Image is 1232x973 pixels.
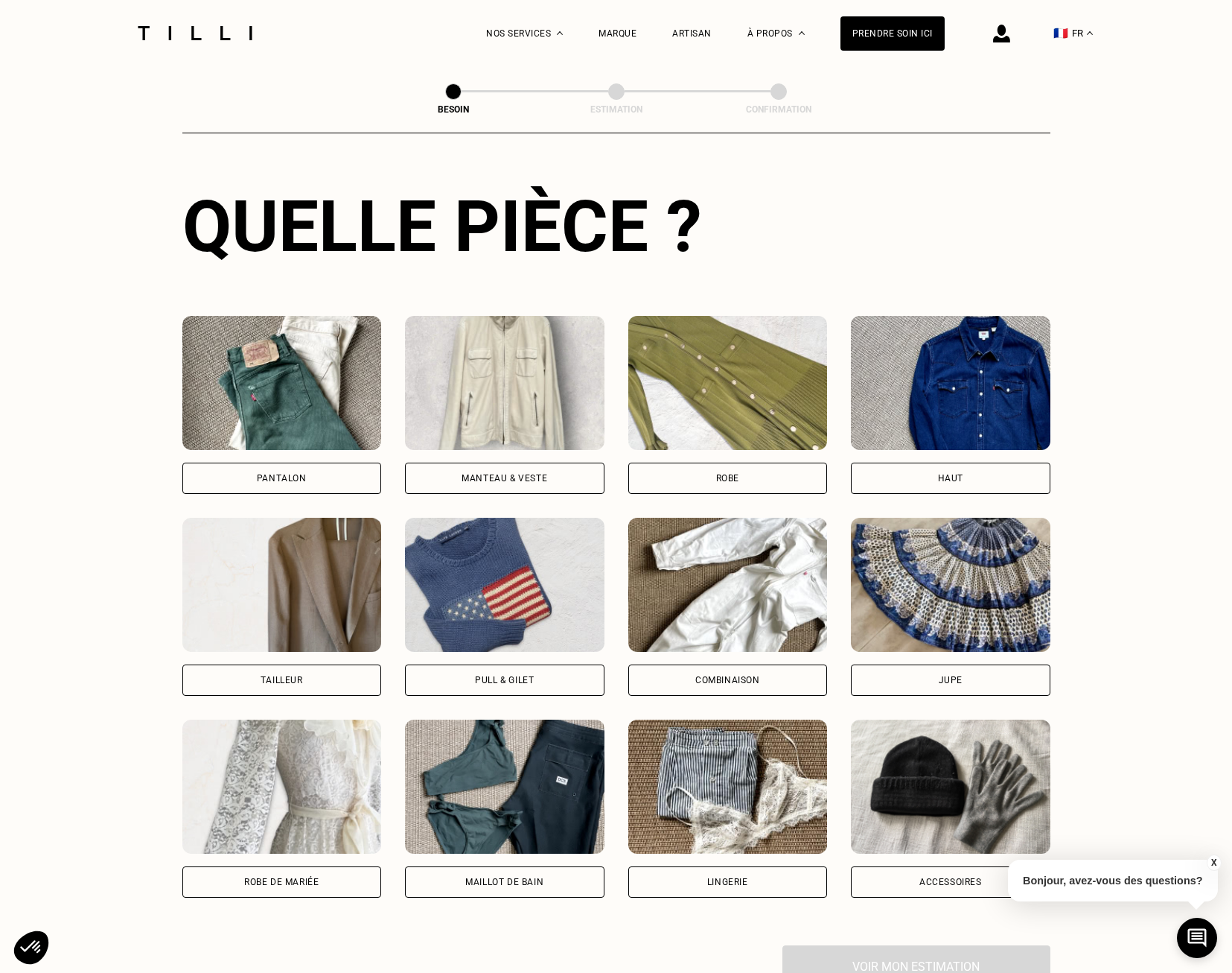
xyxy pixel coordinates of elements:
[799,31,805,35] img: Menu déroulant à propos
[919,878,982,887] div: Accessoires
[938,474,963,483] div: Haut
[182,185,1050,268] div: Quelle pièce ?
[379,104,528,115] div: Besoin
[707,878,748,887] div: Lingerie
[133,26,258,40] img: Logo du service de couturière Tilli
[462,474,547,483] div: Manteau & Veste
[182,720,382,854] img: Tilli retouche votre Robe de mariée
[628,518,828,652] img: Tilli retouche votre Combinaison
[628,720,828,854] img: Tilli retouche votre Lingerie
[993,25,1010,42] img: icône connexion
[851,316,1050,450] img: Tilli retouche votre Haut
[542,104,691,115] div: Estimation
[628,316,828,450] img: Tilli retouche votre Robe
[851,518,1050,652] img: Tilli retouche votre Jupe
[405,720,604,854] img: Tilli retouche votre Maillot de bain
[1206,855,1221,871] button: X
[1053,26,1068,40] span: 🇫🇷
[182,518,382,652] img: Tilli retouche votre Tailleur
[465,878,543,887] div: Maillot de bain
[1087,31,1093,35] img: menu déroulant
[405,518,604,652] img: Tilli retouche votre Pull & gilet
[257,474,307,483] div: Pantalon
[261,676,303,685] div: Tailleur
[599,28,636,39] a: Marque
[851,720,1050,854] img: Tilli retouche votre Accessoires
[939,676,963,685] div: Jupe
[475,676,534,685] div: Pull & gilet
[704,104,853,115] div: Confirmation
[1008,860,1218,901] p: Bonjour, avez-vous des questions?
[557,31,563,35] img: Menu déroulant
[672,28,712,39] a: Artisan
[840,16,945,51] a: Prendre soin ici
[695,676,760,685] div: Combinaison
[716,474,739,483] div: Robe
[405,316,604,450] img: Tilli retouche votre Manteau & Veste
[244,878,319,887] div: Robe de mariée
[182,316,382,450] img: Tilli retouche votre Pantalon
